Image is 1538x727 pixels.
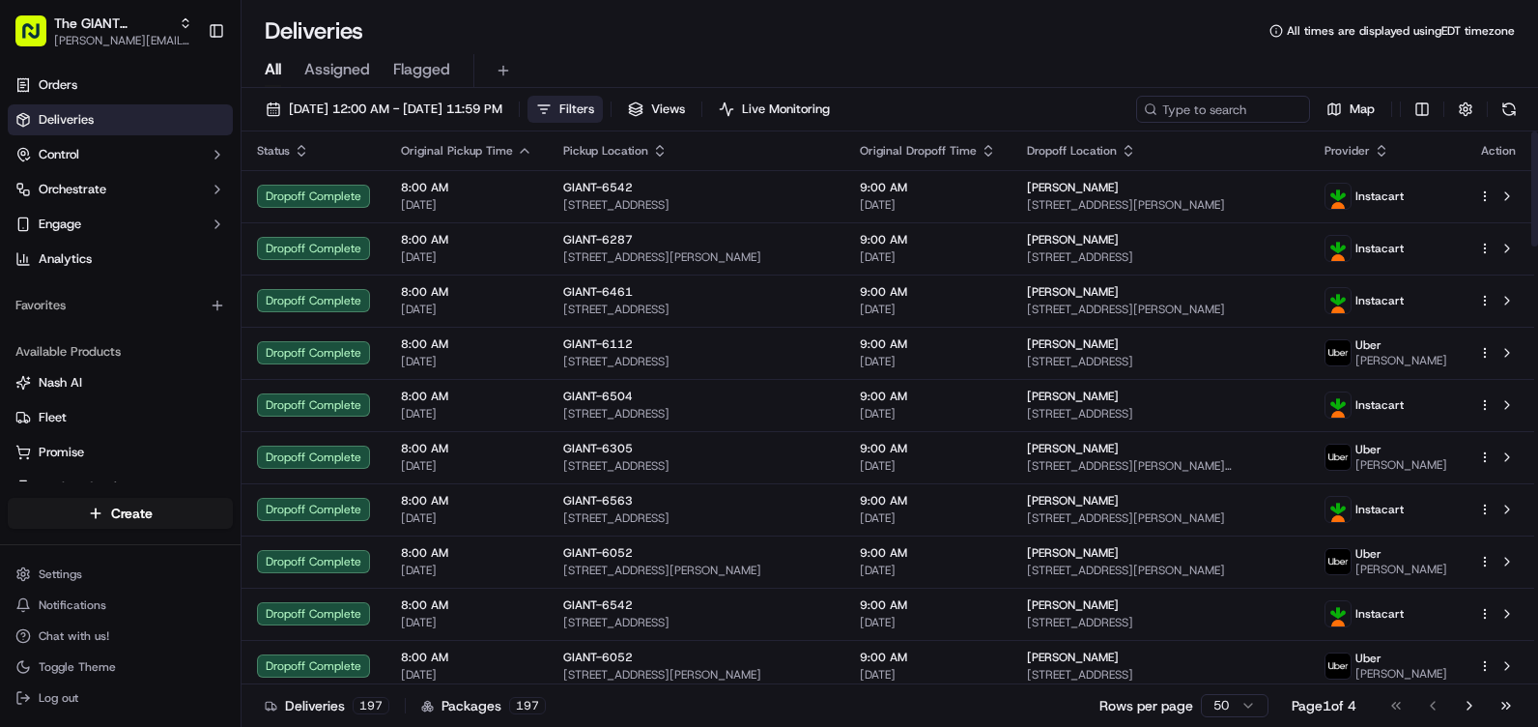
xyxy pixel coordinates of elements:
[39,250,92,268] span: Analytics
[860,389,996,404] span: 9:00 AM
[353,697,389,714] div: 197
[1325,288,1351,313] img: profile_instacart_ahold_partner.png
[1325,184,1351,209] img: profile_instacart_ahold_partner.png
[257,143,290,159] span: Status
[1325,393,1351,418] img: profile_instacart_ahold_partner.png
[1027,493,1119,509] span: [PERSON_NAME]
[1027,615,1294,630] span: [STREET_ADDRESS]
[54,14,171,33] button: The GIANT Company
[401,389,532,404] span: 8:00 AM
[39,659,116,675] span: Toggle Theme
[15,409,225,426] a: Fleet
[401,406,532,422] span: [DATE]
[860,441,996,456] span: 9:00 AM
[401,143,513,159] span: Original Pickup Time
[1027,563,1294,578] span: [STREET_ADDRESS][PERSON_NAME]
[860,615,996,630] span: [DATE]
[563,493,633,509] span: GIANT-6563
[39,374,82,392] span: Nash AI
[563,354,829,369] span: [STREET_ADDRESS]
[1027,458,1294,474] span: [STREET_ADDRESS][PERSON_NAME][PERSON_NAME]
[19,77,352,108] p: Welcome 👋
[860,197,996,213] span: [DATE]
[39,479,131,496] span: Product Catalog
[860,302,996,317] span: [DATE]
[563,284,633,300] span: GIANT-6461
[1355,457,1447,473] span: [PERSON_NAME]
[1027,510,1294,526] span: [STREET_ADDRESS][PERSON_NAME]
[563,180,633,195] span: GIANT-6542
[742,101,830,118] span: Live Monitoring
[1355,353,1447,368] span: [PERSON_NAME]
[15,479,225,496] a: Product Catalog
[8,139,233,170] button: Control
[860,143,977,159] span: Original Dropoff Time
[401,284,532,300] span: 8:00 AM
[860,493,996,509] span: 9:00 AM
[1027,354,1294,369] span: [STREET_ADDRESS]
[265,696,389,715] div: Deliveries
[1355,442,1381,457] span: Uber
[563,197,829,213] span: [STREET_ADDRESS]
[8,498,233,529] button: Create
[401,354,532,369] span: [DATE]
[1027,389,1119,404] span: [PERSON_NAME]
[1355,651,1381,666] span: Uber
[1027,143,1117,159] span: Dropoff Location
[509,697,546,714] div: 197
[1325,497,1351,522] img: profile_instacart_ahold_partner.png
[1495,96,1523,123] button: Refresh
[328,190,352,214] button: Start new chat
[8,104,233,135] a: Deliveries
[401,650,532,665] span: 8:00 AM
[39,146,79,163] span: Control
[1027,650,1119,665] span: [PERSON_NAME]
[1287,23,1515,39] span: All times are displayed using EDT timezone
[401,615,532,630] span: [DATE]
[860,336,996,352] span: 9:00 AM
[401,458,532,474] span: [DATE]
[563,249,829,265] span: [STREET_ADDRESS][PERSON_NAME]
[183,280,310,300] span: API Documentation
[1027,302,1294,317] span: [STREET_ADDRESS][PERSON_NAME]
[192,328,234,342] span: Pylon
[401,493,532,509] span: 8:00 AM
[54,33,192,48] span: [PERSON_NAME][EMAIL_ADDRESS][PERSON_NAME][DOMAIN_NAME]
[8,402,233,433] button: Fleet
[860,458,996,474] span: [DATE]
[19,185,54,219] img: 1736555255976-a54dd68f-1ca7-489b-9aae-adbdc363a1c4
[1292,696,1356,715] div: Page 1 of 4
[1027,249,1294,265] span: [STREET_ADDRESS]
[8,623,233,650] button: Chat with us!
[860,667,996,683] span: [DATE]
[1325,236,1351,261] img: profile_instacart_ahold_partner.png
[66,204,244,219] div: We're available if you need us!
[1355,241,1404,256] span: Instacart
[1355,293,1404,308] span: Instacart
[39,444,84,461] span: Promise
[619,96,694,123] button: Views
[401,545,532,561] span: 8:00 AM
[401,249,532,265] span: [DATE]
[559,101,594,118] span: Filters
[289,101,502,118] span: [DATE] 12:00 AM - [DATE] 11:59 PM
[860,545,996,561] span: 9:00 AM
[39,409,67,426] span: Fleet
[1136,96,1310,123] input: Type to search
[563,667,829,683] span: [STREET_ADDRESS][PERSON_NAME]
[8,592,233,619] button: Notifications
[1325,654,1351,679] img: profile_uber_ahold_partner.png
[1099,696,1193,715] p: Rows per page
[860,563,996,578] span: [DATE]
[257,96,511,123] button: [DATE] 12:00 AM - [DATE] 11:59 PM
[265,58,281,81] span: All
[421,696,546,715] div: Packages
[860,284,996,300] span: 9:00 AM
[39,690,78,706] span: Log out
[1027,597,1119,613] span: [PERSON_NAME]
[401,197,532,213] span: [DATE]
[39,76,77,94] span: Orders
[527,96,603,123] button: Filters
[1324,143,1370,159] span: Provider
[860,354,996,369] span: [DATE]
